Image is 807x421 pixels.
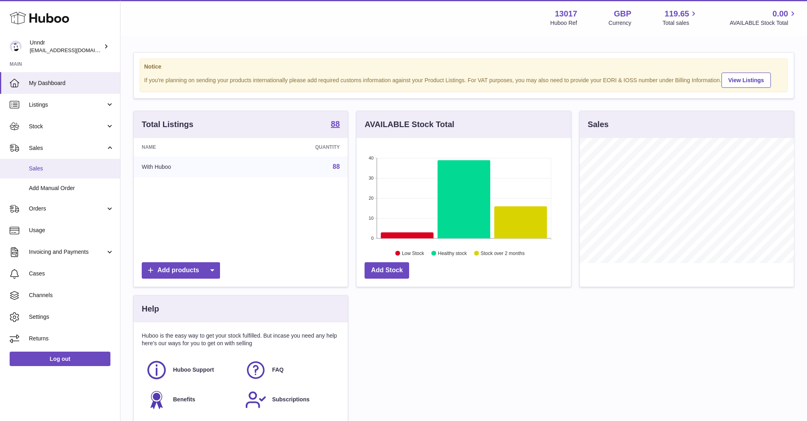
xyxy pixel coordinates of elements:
[245,389,336,411] a: Subscriptions
[369,156,374,160] text: 40
[29,144,106,152] span: Sales
[272,366,284,374] span: FAQ
[402,251,424,256] text: Low Stock
[245,359,336,381] a: FAQ
[365,262,409,279] a: Add Stock
[134,138,247,156] th: Name
[369,196,374,200] text: 20
[142,262,220,279] a: Add products
[146,389,237,411] a: Benefits
[29,248,106,256] span: Invoicing and Payments
[333,163,340,170] a: 88
[588,119,609,130] h3: Sales
[331,120,340,128] strong: 88
[730,8,797,27] a: 0.00 AVAILABLE Stock Total
[29,165,114,172] span: Sales
[365,119,454,130] h3: AVAILABLE Stock Total
[29,291,114,299] span: Channels
[29,335,114,342] span: Returns
[481,251,525,256] text: Stock over 2 months
[662,19,698,27] span: Total sales
[173,366,214,374] span: Huboo Support
[30,39,102,54] div: Unndr
[371,236,374,241] text: 0
[29,184,114,192] span: Add Manual Order
[369,216,374,221] text: 10
[134,156,247,177] td: With Huboo
[614,8,631,19] strong: GBP
[662,8,698,27] a: 119.65 Total sales
[142,119,194,130] h3: Total Listings
[10,352,110,366] a: Log out
[369,176,374,180] text: 30
[272,396,310,403] span: Subscriptions
[142,332,340,347] p: Huboo is the easy way to get your stock fulfilled. But incase you need any help here's our ways f...
[331,120,340,130] a: 88
[730,19,797,27] span: AVAILABLE Stock Total
[438,251,467,256] text: Healthy stock
[29,227,114,234] span: Usage
[609,19,632,27] div: Currency
[146,359,237,381] a: Huboo Support
[721,73,771,88] a: View Listings
[144,63,783,71] strong: Notice
[144,71,783,88] div: If you're planning on sending your products internationally please add required customs informati...
[173,396,195,403] span: Benefits
[142,304,159,314] h3: Help
[29,101,106,109] span: Listings
[664,8,689,19] span: 119.65
[29,205,106,213] span: Orders
[29,270,114,277] span: Cases
[30,47,118,53] span: [EMAIL_ADDRESS][DOMAIN_NAME]
[772,8,788,19] span: 0.00
[10,40,22,53] img: sofiapanwar@gmail.com
[550,19,577,27] div: Huboo Ref
[29,313,114,321] span: Settings
[29,79,114,87] span: My Dashboard
[29,123,106,130] span: Stock
[555,8,577,19] strong: 13017
[247,138,348,156] th: Quantity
